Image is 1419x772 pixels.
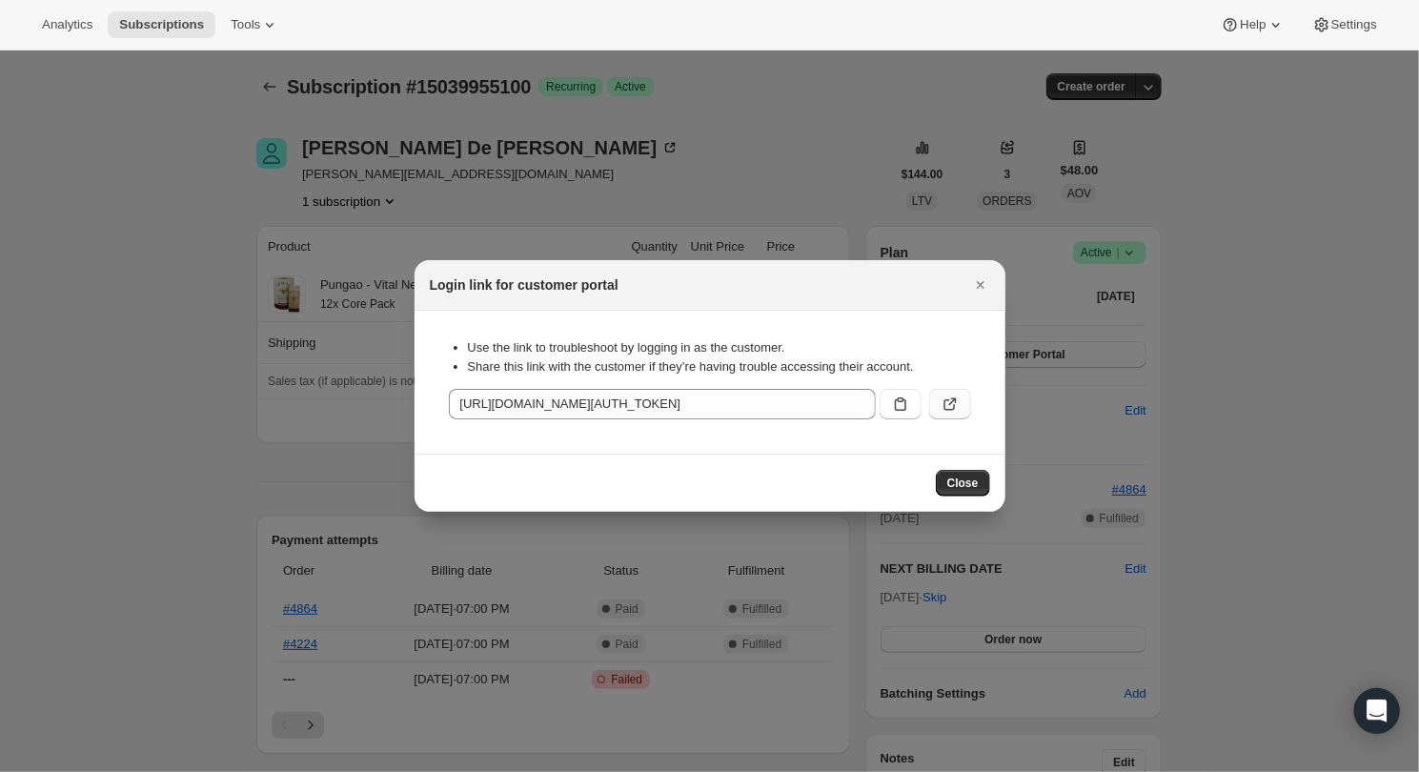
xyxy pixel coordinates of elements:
[231,17,260,32] span: Tools
[42,17,92,32] span: Analytics
[1331,17,1377,32] span: Settings
[947,476,979,491] span: Close
[430,275,618,295] h2: Login link for customer portal
[108,11,215,38] button: Subscriptions
[1354,688,1400,734] div: Open Intercom Messenger
[1301,11,1389,38] button: Settings
[219,11,291,38] button: Tools
[468,357,971,376] li: Share this link with the customer if they’re having trouble accessing their account.
[468,338,971,357] li: Use the link to troubleshoot by logging in as the customer.
[936,470,990,497] button: Close
[119,17,204,32] span: Subscriptions
[30,11,104,38] button: Analytics
[1240,17,1266,32] span: Help
[1209,11,1296,38] button: Help
[967,272,994,298] button: Close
